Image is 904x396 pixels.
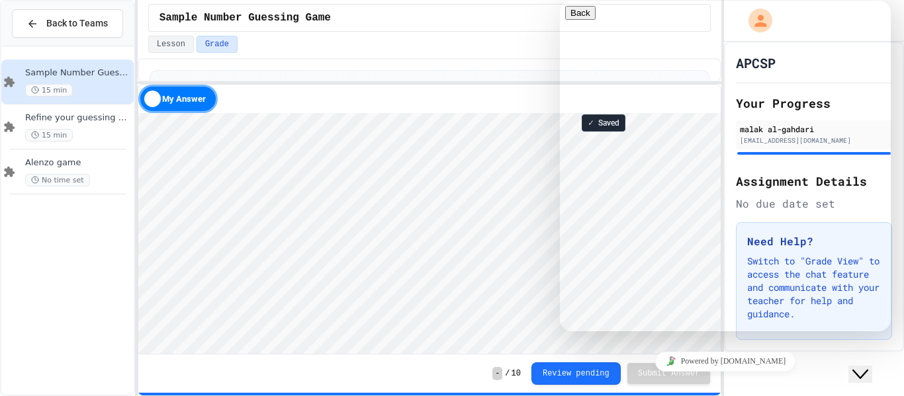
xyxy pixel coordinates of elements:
[25,84,73,97] span: 15 min
[512,368,521,379] span: 10
[25,157,131,169] span: Alenzo game
[46,17,108,30] span: Back to Teams
[25,129,73,141] span: 15 min
[560,346,891,376] iframe: chat widget
[138,113,721,354] iframe: Snap! Programming Environment
[25,112,131,124] span: Refine your guessing Game
[159,10,331,26] span: Sample Number Guessing Game
[25,67,131,79] span: Sample Number Guessing Game
[560,1,891,331] iframe: chat widget
[197,36,238,53] button: Grade
[25,174,90,186] span: No time set
[505,368,510,379] span: /
[531,362,621,385] button: Review pending
[148,36,194,53] button: Lesson
[848,343,891,383] iframe: chat widget
[492,367,502,380] span: -
[12,9,123,38] button: Back to Teams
